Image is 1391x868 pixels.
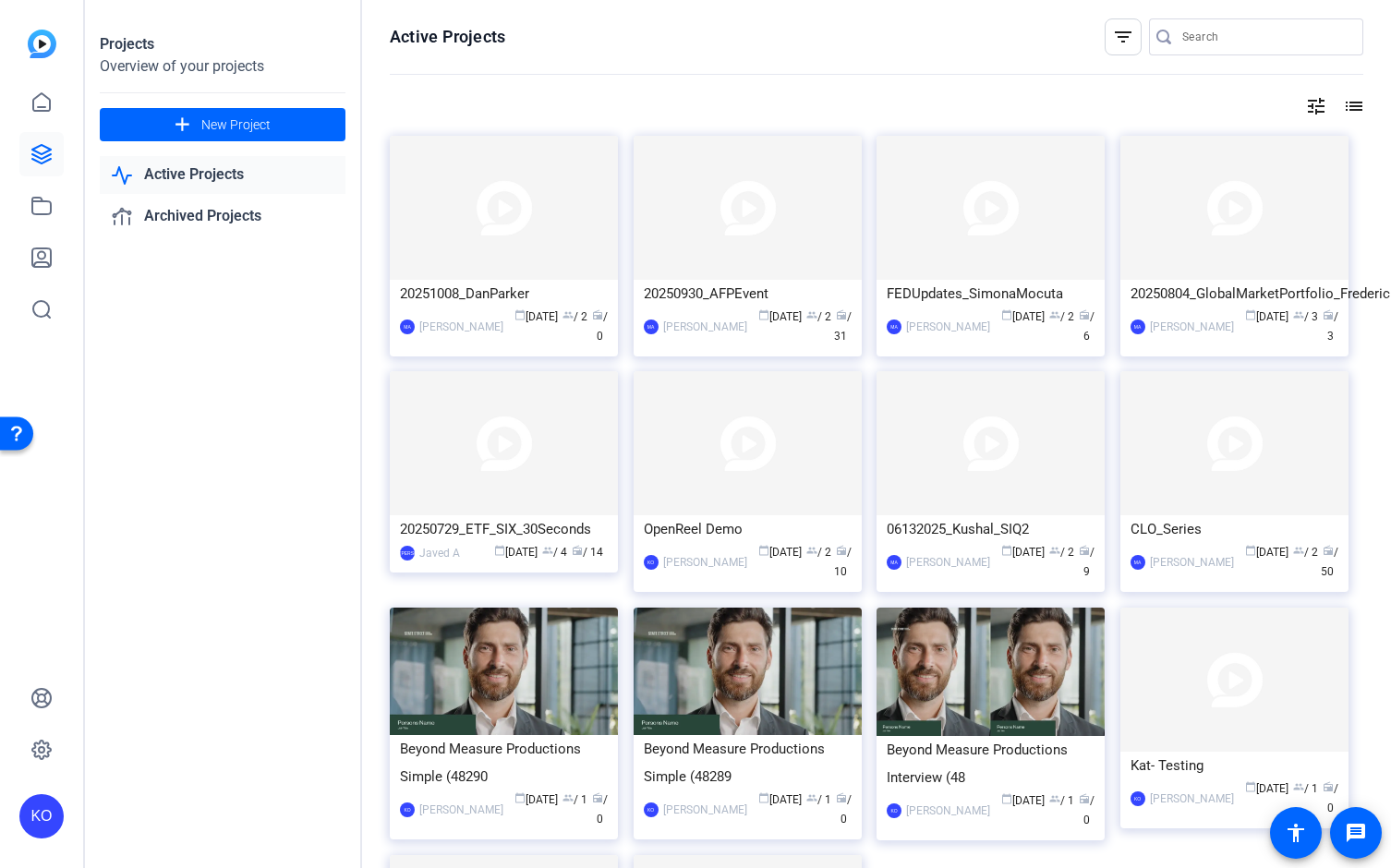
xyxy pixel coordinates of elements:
div: Kat- Testing [1131,752,1338,779]
span: / 0 [592,793,608,826]
mat-icon: accessibility [1285,822,1307,844]
span: / 1 [562,793,587,806]
div: MA [1131,555,1145,570]
span: [DATE] [758,546,802,559]
span: calendar_today [494,545,505,556]
span: group [1049,793,1060,804]
div: [PERSON_NAME] [400,546,415,561]
div: Beyond Measure Productions Interview (48 [887,736,1095,791]
div: KO [644,802,659,817]
span: / 2 [562,310,587,323]
div: Beyond Measure Productions Simple (48289 [644,735,852,790]
span: radio [836,792,847,803]
span: / 50 [1321,546,1338,578]
div: [PERSON_NAME] [1150,318,1234,336]
span: group [1293,545,1304,556]
div: 20250729_ETF_SIX_30Seconds [400,515,608,543]
div: KO [400,802,415,817]
span: / 6 [1079,310,1095,343]
span: calendar_today [514,309,526,320]
div: Beyond Measure Productions Simple (48290 [400,735,608,790]
span: [DATE] [1245,546,1288,559]
div: 20250930_AFPEvent [644,280,852,307]
span: group [1293,781,1304,792]
div: KO [644,555,659,570]
span: / 2 [1049,546,1074,559]
img: blue-gradient.svg [28,30,56,58]
div: MA [400,319,415,334]
div: [PERSON_NAME] [1150,790,1234,808]
span: calendar_today [1001,309,1012,320]
span: [DATE] [494,546,538,559]
span: group [562,792,574,803]
span: / 3 [1323,310,1338,343]
div: KO [1131,791,1145,806]
span: calendar_today [758,792,769,803]
span: / 10 [834,546,852,578]
div: CLO_Series [1131,515,1338,543]
span: / 4 [542,546,567,559]
span: group [806,309,817,320]
span: calendar_today [1245,545,1256,556]
a: Archived Projects [100,198,345,235]
span: calendar_today [758,545,769,556]
div: FEDUpdates_SimonaMocuta [887,280,1095,307]
div: [PERSON_NAME] [663,801,747,819]
span: / 9 [1079,546,1095,578]
span: group [1049,545,1060,556]
span: [DATE] [1001,546,1045,559]
span: / 2 [806,310,831,323]
div: [PERSON_NAME] [906,553,990,572]
div: MA [644,319,659,334]
input: Search [1182,26,1349,48]
div: [PERSON_NAME] [419,318,503,336]
span: radio [592,792,603,803]
span: group [1293,309,1304,320]
span: / 0 [592,310,608,343]
span: / 14 [572,546,603,559]
span: [DATE] [1001,794,1045,807]
span: group [1049,309,1060,320]
span: [DATE] [1245,310,1288,323]
mat-icon: add [171,114,194,137]
div: [PERSON_NAME] [906,318,990,336]
span: / 3 [1293,310,1318,323]
span: [DATE] [1001,310,1045,323]
span: [DATE] [758,310,802,323]
div: MA [887,319,901,334]
span: radio [592,309,603,320]
div: KO [19,794,64,838]
span: radio [836,545,847,556]
span: / 1 [1293,782,1318,795]
div: OpenReel Demo [644,515,852,543]
mat-icon: tune [1305,95,1327,117]
span: calendar_today [514,792,526,803]
span: / 0 [836,793,852,826]
span: radio [1323,781,1334,792]
span: radio [836,309,847,320]
span: New Project [201,115,271,135]
mat-icon: filter_list [1112,26,1134,48]
div: 20250804_GlobalMarketPortfolio_FredericD [1131,280,1338,307]
div: 20251008_DanParker [400,280,608,307]
div: [PERSON_NAME] [906,802,990,820]
div: Projects [100,33,345,55]
span: group [806,545,817,556]
span: / 2 [1049,310,1074,323]
span: / 1 [1049,794,1074,807]
div: [PERSON_NAME] [663,553,747,572]
span: radio [1323,545,1334,556]
span: calendar_today [1001,545,1012,556]
div: Overview of your projects [100,55,345,78]
span: [DATE] [514,310,558,323]
span: [DATE] [758,793,802,806]
span: / 2 [806,546,831,559]
div: MA [887,555,901,570]
span: / 2 [1293,546,1318,559]
span: calendar_today [1245,309,1256,320]
span: group [806,792,817,803]
span: / 31 [834,310,852,343]
span: [DATE] [514,793,558,806]
div: Javed A [419,544,460,562]
span: / 0 [1323,782,1338,814]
